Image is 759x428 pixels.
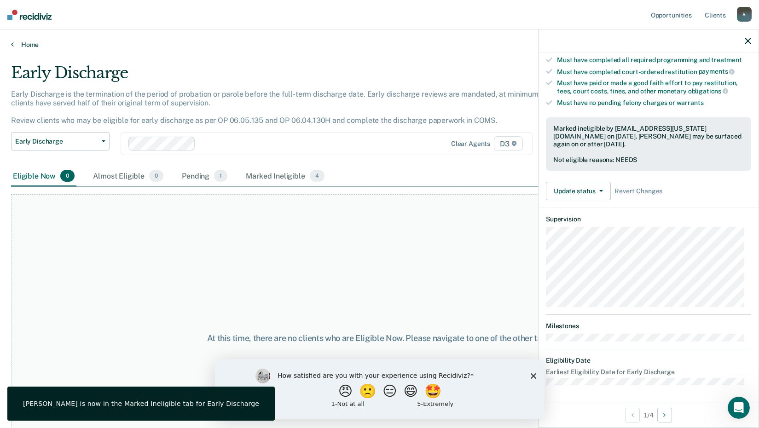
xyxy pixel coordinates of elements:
iframe: Survey by Kim from Recidiviz [215,359,545,419]
span: payments [699,68,735,75]
span: obligations [688,87,728,95]
div: Must have no pending felony charges or [557,99,751,107]
div: Eligible Now [11,166,76,186]
p: Early Discharge is the termination of the period of probation or parole before the full-term disc... [11,90,558,125]
div: B [737,7,752,22]
span: warrants [677,99,704,106]
div: At this time, there are no clients who are Eligible Now. Please navigate to one of the other tabs. [196,333,564,343]
span: D3 [494,136,523,151]
dt: Earliest Eligibility Date for Early Discharge [546,368,751,376]
iframe: Intercom live chat [728,397,750,419]
dt: Supervision [546,215,751,223]
dt: Eligibility Date [546,357,751,364]
div: Marked Ineligible [244,166,326,186]
span: 4 [310,170,324,182]
span: 0 [149,170,163,182]
div: Pending [180,166,229,186]
a: Home [11,40,748,49]
div: Must have paid or made a good faith effort to pay restitution, fees, court costs, fines, and othe... [557,79,751,95]
div: Must have completed all required programming and [557,56,751,64]
div: [PERSON_NAME] is now in the Marked Ineligible tab for Early Discharge [23,399,259,408]
div: Not eligible reasons: NEEDS [553,156,744,164]
div: Clear agents [451,140,490,148]
span: 0 [60,170,75,182]
div: Must have completed court-ordered restitution [557,68,751,76]
span: Early Discharge [15,138,98,145]
div: Marked ineligible by [EMAIL_ADDRESS][US_STATE][DOMAIN_NAME] on [DATE]. [PERSON_NAME] may be surfa... [553,125,744,148]
div: Almost Eligible [91,166,165,186]
span: treatment [711,56,742,64]
dt: Milestones [546,322,751,330]
img: Recidiviz [7,10,52,20]
span: 1 [214,170,227,182]
button: Next Opportunity [657,408,672,422]
div: 1 / 4 [539,403,759,427]
div: Early Discharge [11,64,580,90]
span: Revert Changes [614,187,662,195]
button: Update status [546,182,611,200]
button: Previous Opportunity [625,408,640,422]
